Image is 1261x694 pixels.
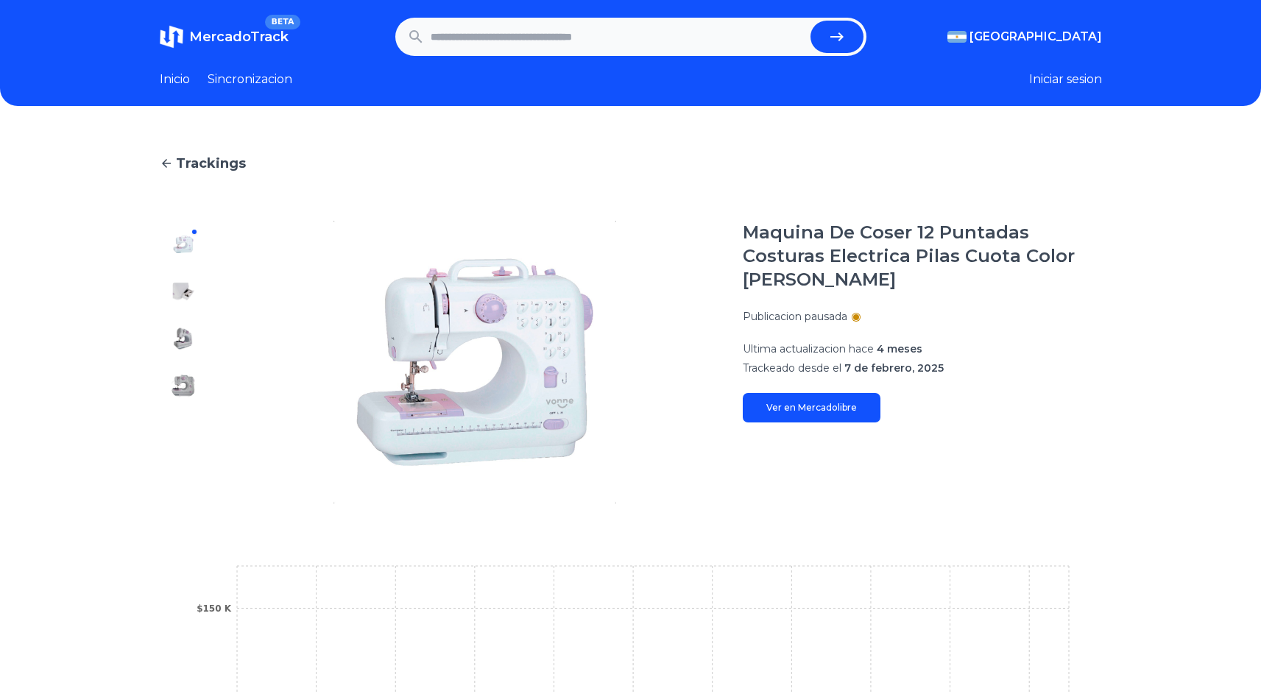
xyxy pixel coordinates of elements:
img: Argentina [947,31,967,43]
tspan: $150 K [197,603,232,614]
a: Inicio [160,71,190,88]
span: [GEOGRAPHIC_DATA] [969,28,1102,46]
img: Maquina De Coser 12 Puntadas Costuras Electrica Pilas Cuota Color Blanco [172,280,195,303]
img: Maquina De Coser 12 Puntadas Costuras Electrica Pilas Cuota Color Blanco [172,421,195,445]
span: MercadoTrack [189,29,289,45]
a: MercadoTrackBETA [160,25,289,49]
img: Maquina De Coser 12 Puntadas Costuras Electrica Pilas Cuota Color Blanco [172,468,195,492]
a: Trackings [160,153,1102,174]
a: Sincronizacion [208,71,292,88]
h1: Maquina De Coser 12 Puntadas Costuras Electrica Pilas Cuota Color [PERSON_NAME] [743,221,1102,291]
span: BETA [265,15,300,29]
span: Trackings [176,153,246,174]
img: Maquina De Coser 12 Puntadas Costuras Electrica Pilas Cuota Color Blanco [172,233,195,256]
span: 7 de febrero, 2025 [844,361,944,375]
p: Publicacion pausada [743,309,847,324]
img: MercadoTrack [160,25,183,49]
img: Maquina De Coser 12 Puntadas Costuras Electrica Pilas Cuota Color Blanco [172,327,195,350]
a: Ver en Mercadolibre [743,393,880,422]
span: Ultima actualizacion hace [743,342,874,355]
span: Trackeado desde el [743,361,841,375]
img: Maquina De Coser 12 Puntadas Costuras Electrica Pilas Cuota Color Blanco [236,221,713,503]
img: Maquina De Coser 12 Puntadas Costuras Electrica Pilas Cuota Color Blanco [172,374,195,397]
button: [GEOGRAPHIC_DATA] [947,28,1102,46]
span: 4 meses [877,342,922,355]
button: Iniciar sesion [1029,71,1102,88]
